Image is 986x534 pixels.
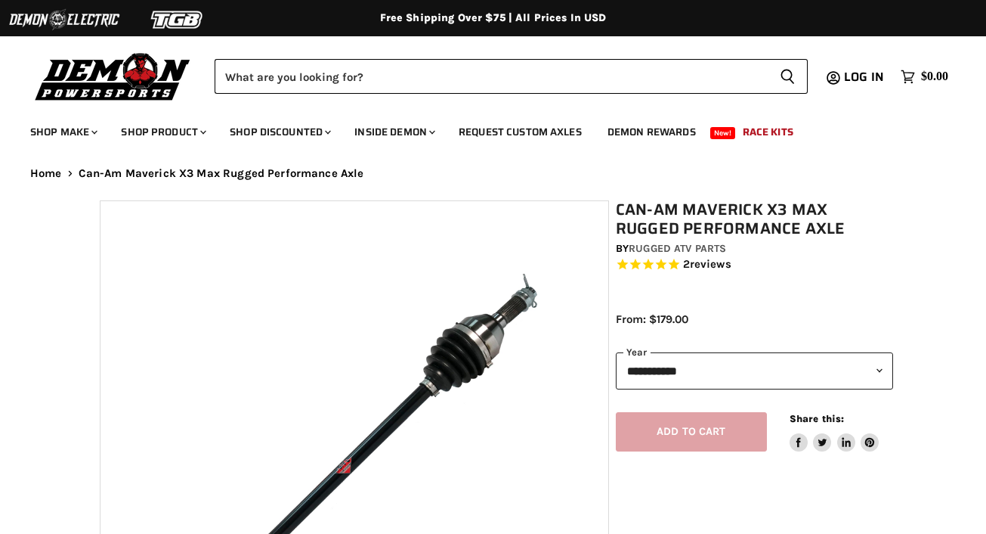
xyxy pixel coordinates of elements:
[690,258,731,272] span: reviews
[121,5,234,34] img: TGB Logo 2
[343,116,444,147] a: Inside Demon
[844,67,884,86] span: Log in
[837,70,893,84] a: Log in
[616,241,894,257] div: by
[629,242,726,255] a: Rugged ATV Parts
[30,167,62,180] a: Home
[19,116,107,147] a: Shop Make
[768,59,808,94] button: Search
[19,110,944,147] ul: Main menu
[921,70,948,84] span: $0.00
[616,200,894,238] h1: Can-Am Maverick X3 Max Rugged Performance Axle
[683,258,731,272] span: 2 reviews
[710,127,736,139] span: New!
[731,116,805,147] a: Race Kits
[893,66,956,88] a: $0.00
[8,5,121,34] img: Demon Electric Logo 2
[790,413,844,424] span: Share this:
[30,49,196,103] img: Demon Powersports
[215,59,768,94] input: Search
[110,116,215,147] a: Shop Product
[215,59,808,94] form: Product
[616,257,894,273] span: Rated 5.0 out of 5 stars 2 reviews
[79,167,364,180] span: Can-Am Maverick X3 Max Rugged Performance Axle
[447,116,593,147] a: Request Custom Axles
[616,312,688,326] span: From: $179.00
[596,116,707,147] a: Demon Rewards
[218,116,340,147] a: Shop Discounted
[616,352,894,390] select: year
[790,412,879,452] aside: Share this:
